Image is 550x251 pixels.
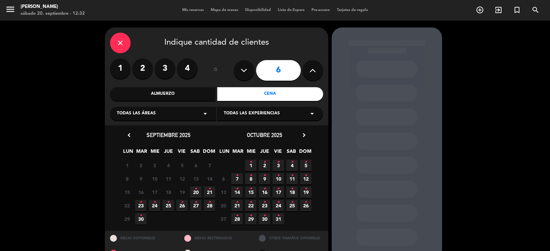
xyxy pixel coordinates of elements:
i: menu [5,4,15,14]
span: 11 [163,173,174,184]
i: add_circle_outline [476,6,484,14]
span: 14 [204,173,215,184]
div: [PERSON_NAME] [21,3,85,10]
span: 8 [121,173,133,184]
span: DOM [203,147,214,159]
span: 11 [286,173,298,184]
span: SAB [189,147,201,159]
span: JUE [259,147,270,159]
span: 30 [259,213,270,225]
div: Cena [217,87,323,101]
i: • [291,183,293,194]
span: 28 [204,200,215,211]
span: 13 [190,173,201,184]
i: • [250,170,252,181]
i: • [181,197,183,208]
span: 27 [218,213,229,225]
span: 4 [163,160,174,171]
i: • [263,170,266,181]
i: • [250,157,252,168]
i: exit_to_app [494,6,503,14]
span: 2 [135,160,146,171]
span: 25 [286,200,298,211]
i: arrow_drop_down [308,110,316,118]
span: JUE [163,147,174,159]
span: 1 [121,160,133,171]
span: 23 [259,200,270,211]
div: Almuerzo [110,87,216,101]
span: 16 [259,186,270,198]
label: 2 [132,58,153,79]
span: 27 [190,200,201,211]
i: chevron_left [125,132,133,139]
i: • [195,183,197,194]
span: 10 [149,173,160,184]
div: MESAS DISPONIBLES [105,231,179,246]
span: MAR [232,147,243,159]
span: 22 [121,200,133,211]
span: MIE [245,147,257,159]
span: 25 [163,200,174,211]
span: 22 [245,200,256,211]
span: SAB [286,147,297,159]
span: 15 [121,186,133,198]
div: MESAS RESTRINGIDAS [179,231,254,246]
span: 23 [135,200,146,211]
i: • [277,197,279,208]
div: OTROS TAMAÑOS DIPONIBLES [254,231,328,246]
i: • [277,183,279,194]
i: • [250,210,252,221]
span: 9 [259,173,270,184]
span: LUN [122,147,134,159]
span: Mis reservas [179,8,207,12]
label: 3 [155,58,175,79]
div: ó [205,58,227,82]
i: • [140,197,142,208]
span: 28 [231,213,243,225]
span: 1 [245,160,256,171]
i: • [291,197,293,208]
span: octubre 2025 [247,132,282,138]
span: MAR [136,147,147,159]
span: 19 [300,186,311,198]
i: • [263,210,266,221]
span: 2 [259,160,270,171]
span: Todas las experiencias [224,110,280,117]
span: 7 [204,160,215,171]
span: 9 [135,173,146,184]
i: • [236,170,238,181]
i: • [305,183,307,194]
span: 20 [218,200,229,211]
span: 19 [176,186,188,198]
span: 4 [286,160,298,171]
span: 24 [273,200,284,211]
span: Pre-acceso [308,8,333,12]
span: LUN [219,147,230,159]
span: 26 [176,200,188,211]
i: • [277,157,279,168]
i: • [263,197,266,208]
span: 15 [245,186,256,198]
i: • [277,170,279,181]
label: 1 [110,58,131,79]
i: chevron_right [300,132,308,139]
span: 6 [218,173,229,184]
span: 31 [273,213,284,225]
span: 21 [204,186,215,198]
label: 4 [177,58,198,79]
span: Tarjetas de regalo [333,8,372,12]
i: • [291,170,293,181]
span: Mapa de mesas [207,8,242,12]
span: DOM [299,147,310,159]
span: 18 [163,186,174,198]
span: 20 [190,186,201,198]
span: 18 [286,186,298,198]
button: menu [5,4,15,17]
i: • [305,170,307,181]
i: • [263,183,266,194]
span: 14 [231,186,243,198]
span: septiembre 2025 [146,132,190,138]
span: 3 [149,160,160,171]
span: VIE [272,147,284,159]
i: arrow_drop_down [201,110,209,118]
